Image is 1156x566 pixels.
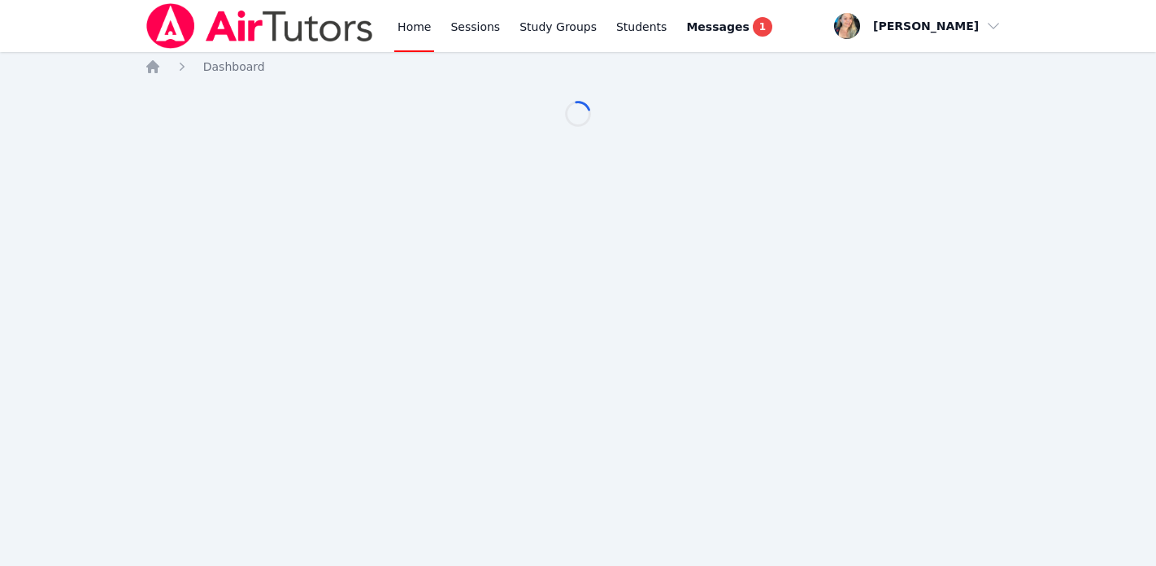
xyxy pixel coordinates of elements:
[203,59,265,75] a: Dashboard
[145,59,1012,75] nav: Breadcrumb
[686,19,749,35] span: Messages
[145,3,375,49] img: Air Tutors
[203,60,265,73] span: Dashboard
[753,17,772,37] span: 1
